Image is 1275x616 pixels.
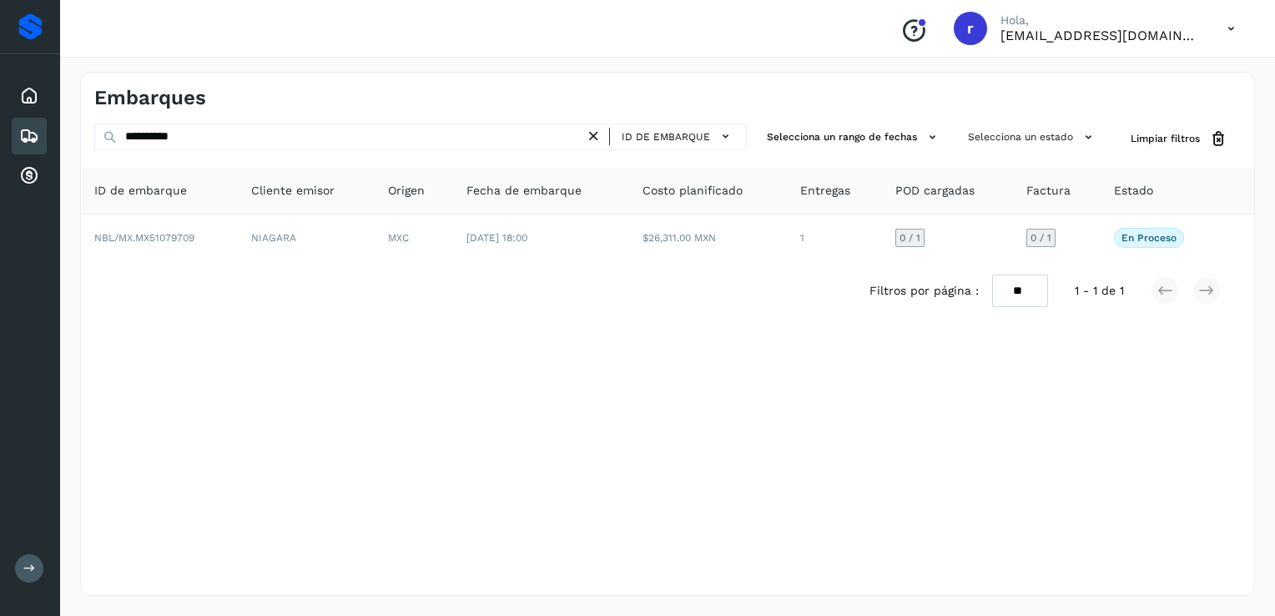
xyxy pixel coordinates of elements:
[1075,282,1124,300] span: 1 - 1 de 1
[375,215,453,261] td: MXC
[760,124,948,151] button: Selecciona un rango de fechas
[466,182,582,199] span: Fecha de embarque
[94,232,194,244] span: NBL/MX.MX51079709
[787,215,882,261] td: 1
[1031,233,1051,243] span: 0 / 1
[94,182,187,199] span: ID de embarque
[1026,182,1071,199] span: Factura
[900,233,920,243] span: 0 / 1
[869,282,979,300] span: Filtros por página :
[800,182,850,199] span: Entregas
[1131,131,1200,146] span: Limpiar filtros
[643,182,743,199] span: Costo planificado
[466,232,527,244] span: [DATE] 18:00
[12,158,47,194] div: Cuentas por cobrar
[388,182,425,199] span: Origen
[1000,13,1201,28] p: Hola,
[895,182,975,199] span: POD cargadas
[961,124,1104,151] button: Selecciona un estado
[629,215,786,261] td: $26,311.00 MXN
[622,129,710,144] span: ID de embarque
[617,124,739,149] button: ID de embarque
[1000,28,1201,43] p: romanreyes@tumsa.com.mx
[238,215,375,261] td: NIAGARA
[1117,124,1241,154] button: Limpiar filtros
[12,78,47,114] div: Inicio
[12,118,47,154] div: Embarques
[94,86,206,110] h4: Embarques
[1121,232,1177,244] p: En proceso
[1114,182,1153,199] span: Estado
[251,182,335,199] span: Cliente emisor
